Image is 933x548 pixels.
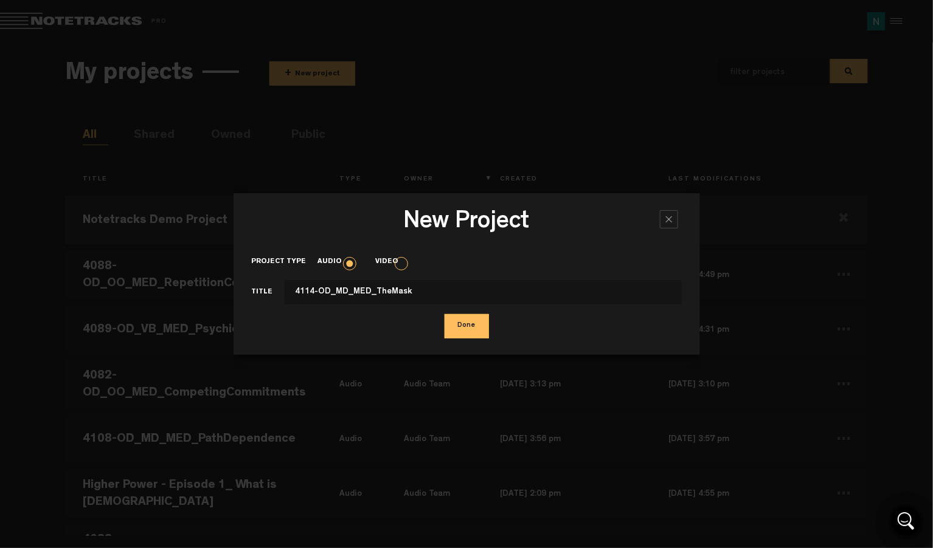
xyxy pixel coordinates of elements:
input: This field cannot contain only space(s) [285,280,682,304]
label: Audio [318,257,354,267]
label: Video [376,257,411,267]
label: Project type [252,257,318,267]
label: Title [252,287,285,301]
div: Open Intercom Messenger [892,507,921,536]
button: Done [445,314,489,338]
h3: New Project [252,210,682,240]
